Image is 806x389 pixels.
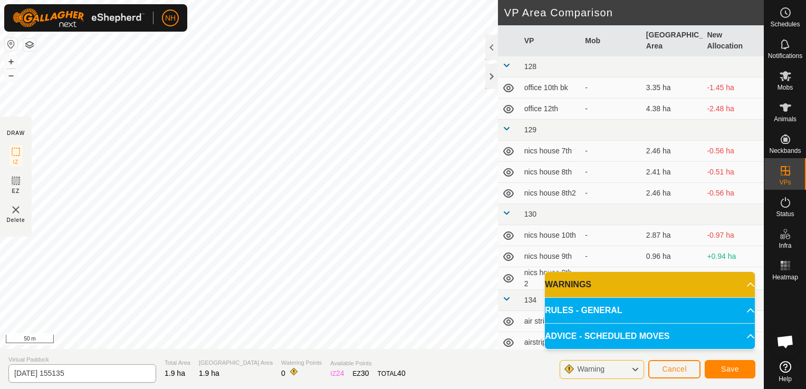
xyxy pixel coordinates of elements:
span: Save [721,365,739,373]
span: 129 [524,125,536,134]
td: -0.51 ha [703,162,764,183]
td: nics house 9th [520,246,581,267]
div: - [585,251,638,262]
td: -0.32 ha [703,267,764,290]
span: Status [776,211,794,217]
div: - [585,103,638,114]
span: ADVICE - SCHEDULED MOVES [545,330,669,343]
th: Mob [581,25,642,56]
div: TOTAL [378,368,406,379]
td: 2.46 ha [642,183,703,204]
span: 130 [524,210,536,218]
a: Help [764,357,806,386]
td: 4.38 ha [642,99,703,120]
td: -1.45 ha [703,77,764,99]
div: Open chat [770,326,801,357]
td: 3.35 ha [642,77,703,99]
img: Gallagher Logo [13,8,145,27]
span: 1.9 ha [165,369,185,377]
span: 40 [397,369,406,377]
button: – [5,69,17,82]
span: Animals [774,116,797,122]
span: Total Area [165,358,190,367]
h2: VP Area Comparison [504,6,764,19]
span: Notifications [768,53,802,59]
div: - [585,167,638,178]
p-accordion-header: ADVICE - SCHEDULED MOVES [545,324,755,349]
td: office 10th bk [520,77,581,99]
span: 0 [281,369,285,377]
span: 24 [336,369,344,377]
span: [GEOGRAPHIC_DATA] Area [199,358,273,367]
span: Help [779,376,792,382]
td: airstrip 10th [520,332,581,353]
th: New Allocation [703,25,764,56]
td: air strip 9th [520,311,581,332]
span: IZ [13,158,19,166]
th: VP [520,25,581,56]
td: nics house 8th2 [520,183,581,204]
div: IZ [330,368,344,379]
span: Warning [577,365,604,373]
td: nics house 8th [520,162,581,183]
td: 2.41 ha [642,162,703,183]
span: Heatmap [772,274,798,280]
button: Save [705,360,755,378]
span: 128 [524,62,536,71]
span: 30 [361,369,369,377]
td: nics house 9th 2 [520,267,581,290]
span: 1.9 ha [199,369,219,377]
td: nics house 10th [520,225,581,246]
a: Contact Us [392,335,424,345]
td: 2.22 ha [642,267,703,290]
button: Cancel [648,360,701,378]
td: +0.94 ha [703,246,764,267]
td: -0.97 ha [703,225,764,246]
td: -0.56 ha [703,183,764,204]
p-accordion-header: WARNINGS [545,272,755,297]
span: Virtual Paddock [8,355,156,364]
span: WARNINGS [545,278,591,291]
span: Neckbands [769,148,801,154]
td: office 12th [520,99,581,120]
div: - [585,188,638,199]
span: 134 [524,296,536,304]
a: Privacy Policy [340,335,380,345]
td: -2.48 ha [703,99,764,120]
span: EZ [12,187,20,195]
span: Mobs [778,84,793,91]
div: - [585,230,638,241]
p-accordion-header: RULES - GENERAL [545,298,755,323]
td: 2.87 ha [642,225,703,246]
td: 2.46 ha [642,141,703,162]
button: + [5,55,17,68]
th: [GEOGRAPHIC_DATA] Area [642,25,703,56]
button: Map Layers [23,38,36,51]
span: Watering Points [281,358,322,367]
td: -0.56 ha [703,141,764,162]
td: 0.96 ha [642,246,703,267]
span: RULES - GENERAL [545,304,622,317]
div: EZ [353,368,369,379]
div: - [585,82,638,93]
div: DRAW [7,129,25,137]
span: Infra [779,242,791,249]
span: Delete [7,216,25,224]
span: VPs [779,179,791,186]
span: Schedules [770,21,800,27]
td: nics house 7th [520,141,581,162]
button: Reset Map [5,38,17,51]
span: Cancel [662,365,687,373]
img: VP [9,203,22,216]
div: - [585,145,638,157]
span: Available Points [330,359,405,368]
span: NH [165,13,176,24]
